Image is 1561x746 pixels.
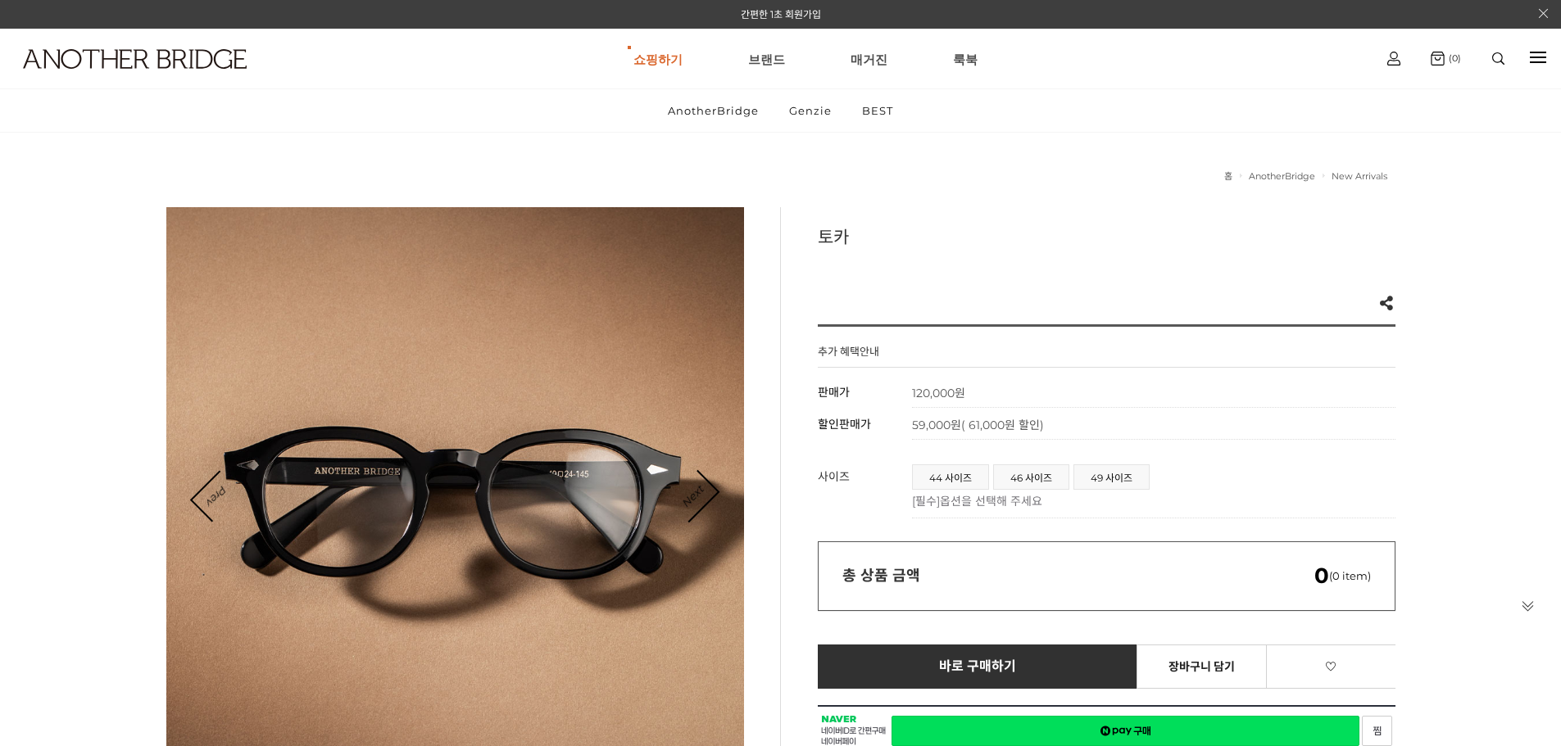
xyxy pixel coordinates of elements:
[961,418,1044,432] span: ( 61,000원 할인)
[1249,170,1315,182] a: AnotherBridge
[818,456,912,518] th: 사이즈
[1332,170,1387,182] a: New Arrivals
[912,418,1044,432] span: 59,000원
[1073,464,1150,490] li: 49 사이즈
[1137,644,1267,689] a: 장바구니 담기
[848,89,907,132] a: BEST
[633,29,683,88] a: 쇼핑하기
[912,492,1387,509] p: [필수]
[8,49,243,109] a: logo
[1431,52,1461,66] a: (0)
[993,464,1069,490] li: 46 사이즈
[818,385,850,400] span: 판매가
[818,417,871,432] span: 할인판매가
[953,29,978,88] a: 룩북
[775,89,846,132] a: Genzie
[748,29,785,88] a: 브랜드
[1387,52,1400,66] img: cart
[912,464,989,490] li: 44 사이즈
[818,224,1395,248] h3: 토카
[1362,716,1392,746] a: 새창
[940,494,1042,509] span: 옵션을 선택해 주세요
[1314,563,1329,589] em: 0
[667,471,718,522] a: Next
[654,89,773,132] a: AnotherBridge
[23,49,247,69] img: logo
[851,29,887,88] a: 매거진
[1492,52,1504,65] img: search
[1224,170,1232,182] a: 홈
[994,465,1069,489] a: 46 사이즈
[1431,52,1445,66] img: cart
[892,716,1359,746] a: 새창
[193,471,242,520] a: Prev
[939,659,1017,674] span: 바로 구매하기
[842,567,920,585] strong: 총 상품 금액
[818,343,879,367] h4: 추가 혜택안내
[912,386,965,400] strong: 120,000원
[818,644,1138,689] a: 바로 구매하기
[1074,465,1149,489] a: 49 사이즈
[741,8,821,20] a: 간편한 1초 회원가입
[1445,52,1461,64] span: (0)
[1314,569,1371,582] span: (0 item)
[913,465,988,489] a: 44 사이즈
